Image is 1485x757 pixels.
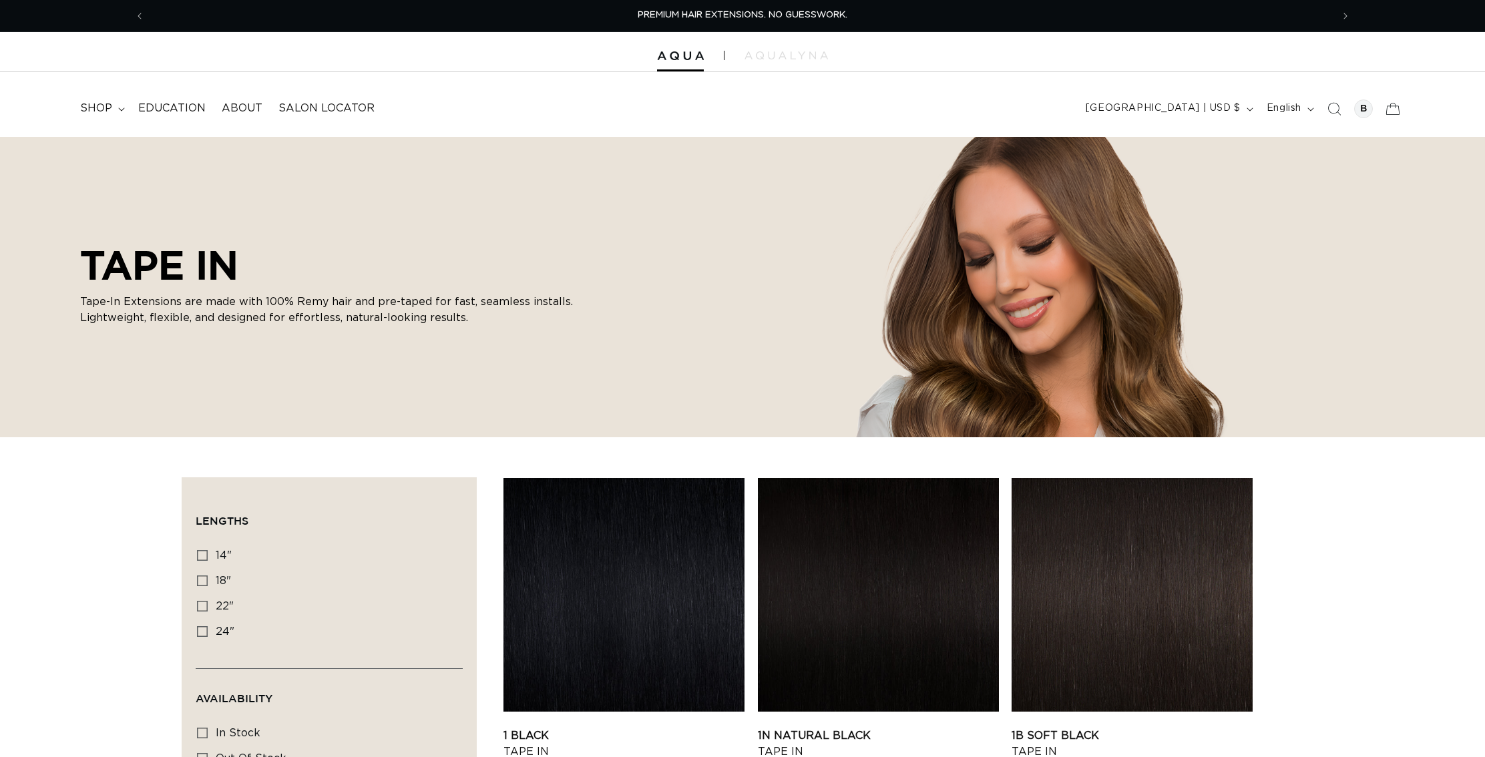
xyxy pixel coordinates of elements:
span: About [222,101,262,115]
p: Tape-In Extensions are made with 100% Remy hair and pre-taped for fast, seamless installs. Lightw... [80,294,588,326]
span: 24" [216,626,234,637]
summary: Search [1319,94,1349,123]
span: [GEOGRAPHIC_DATA] | USD $ [1086,101,1241,115]
span: Salon Locator [278,101,375,115]
a: About [214,93,270,123]
span: In stock [216,728,260,738]
span: Lengths [196,515,248,527]
button: [GEOGRAPHIC_DATA] | USD $ [1078,96,1259,121]
h2: TAPE IN [80,242,588,288]
button: English [1259,96,1319,121]
img: Aqua Hair Extensions [657,51,704,61]
span: PREMIUM HAIR EXTENSIONS. NO GUESSWORK. [638,11,847,19]
button: Next announcement [1331,3,1360,29]
span: 14" [216,550,232,561]
a: Salon Locator [270,93,383,123]
img: aqualyna.com [745,51,828,59]
span: 22" [216,601,234,611]
summary: Availability (0 selected) [196,669,463,717]
span: shop [80,101,112,115]
summary: shop [72,93,130,123]
span: 18" [216,575,231,586]
span: Education [138,101,206,115]
span: Availability [196,692,272,704]
button: Previous announcement [125,3,154,29]
a: Education [130,93,214,123]
summary: Lengths (0 selected) [196,491,463,539]
span: English [1267,101,1301,115]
